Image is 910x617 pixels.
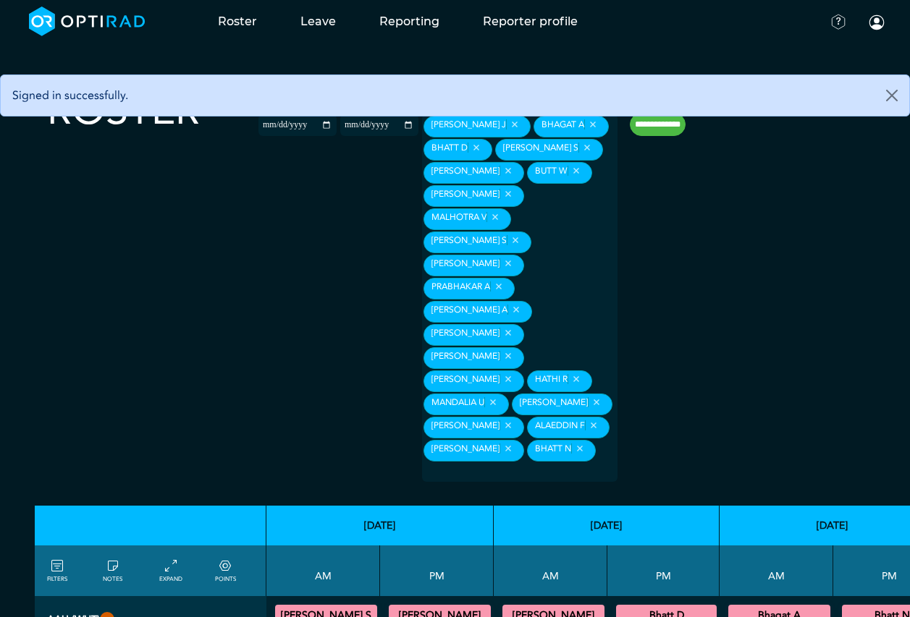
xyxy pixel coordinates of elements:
[720,545,833,596] th: AM
[424,417,524,438] div: [PERSON_NAME]
[527,440,596,461] div: Bhatt N
[490,281,507,292] button: Remove item: '71d1480b-0d51-48cd-a5f2-0ee9c2590c4e'
[266,506,494,545] th: [DATE]
[500,328,516,338] button: Remove item: '5fe949f2-88fd-4f76-b763-8dde622cc2f9'
[424,116,531,137] div: [PERSON_NAME] J
[527,417,610,438] div: Alaeddin F
[424,464,496,477] input: null
[215,558,236,584] a: collapse/expand expected points
[424,208,511,230] div: Malhotra V
[424,324,524,346] div: [PERSON_NAME]
[424,139,492,161] div: Bhatt D
[47,558,67,584] a: FILTERS
[500,351,516,361] button: Remove item: 'bfc55936-c7cd-47fb-bd4b-83eef308e945'
[266,545,380,596] th: AM
[500,374,516,384] button: Remove item: '32f13c3e-eb3a-4f7c-b360-938608f86e79'
[527,162,592,184] div: Butt W
[484,397,501,407] button: Remove item: '8e8d2468-b853-4131-9b2a-9e6fd6fcce88'
[103,558,122,584] a: show/hide notes
[424,185,524,207] div: [PERSON_NAME]
[494,506,720,545] th: [DATE]
[527,370,592,392] div: Hathi R
[29,7,146,36] img: brand-opti-rad-logos-blue-and-white-d2f68631ba2948856bd03f2d395fb146ddc8fb01b4b6e9315ea85fa773367...
[424,370,524,392] div: [PERSON_NAME]
[585,420,602,430] button: Remove item: '2cc77323-628d-44fa-a01e-e8bf78dd4213'
[512,393,612,415] div: [PERSON_NAME]
[424,301,532,323] div: [PERSON_NAME] A
[424,347,524,369] div: [PERSON_NAME]
[607,545,720,596] th: PM
[424,278,515,299] div: Prabhakar A
[500,189,516,199] button: Remove item: '28030ff7-5f13-4d65-9ccb-3d6d53ed69a8'
[571,443,588,454] button: Remove item: '9ac09f56-50ce-48e2-a740-df9d9bdbd408'
[506,119,523,129] button: Remove item: 'db1796de-5eda-49ca-b221-2934ccfe9335'
[495,139,603,161] div: [PERSON_NAME] S
[380,545,494,596] th: PM
[578,142,595,153] button: Remove item: 'f26b48e5-673f-4eb2-b944-c6f5c4834f08'
[534,116,609,137] div: Bhagat A
[424,255,524,276] div: [PERSON_NAME]
[424,393,509,415] div: Mandalia U
[159,558,182,584] a: collapse/expand entries
[568,166,584,176] button: Remove item: '96166b79-8b3c-4947-b51e-dcfb4f7252f3'
[584,119,601,129] button: Remove item: '0c335ce1-20df-4ae5-a03e-31989bfe954f'
[424,231,531,253] div: [PERSON_NAME] S
[424,162,524,184] div: [PERSON_NAME]
[500,166,516,176] button: Remove item: 'b42ad489-9210-4e0b-8d16-e309d1c5fb59'
[486,212,503,222] button: Remove item: 'b3d99492-b6b9-477f-8664-c280526a0017'
[507,235,523,245] button: Remove item: '9a0dba6c-c65d-4226-9881-570ca62a39f1'
[468,142,484,153] button: Remove item: '2f8d3d91-4af9-427a-aada-6697b850055b'
[47,87,200,135] h2: Roster
[500,258,516,268] button: Remove item: 'cc505f2b-0779-45fc-8f39-894c7e1604ae'
[500,420,516,430] button: Remove item: '066fdb4f-eb9d-4249-b3e9-c484ce7ef786'
[507,305,524,315] button: Remove item: '22d942e1-5532-4c6b-a077-ec823b931eea'
[494,545,607,596] th: AM
[568,374,584,384] button: Remove item: 'a1b9884c-c160-4730-be65-05146fc6dbbe'
[588,397,604,407] button: Remove item: '8f41e011-5fc9-4a30-8217-3235d38b0ff4'
[424,440,524,461] div: [PERSON_NAME]
[500,443,516,454] button: Remove item: '2c16395a-e9d8-4036-904b-895a9dfd2227'
[875,75,909,116] button: Close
